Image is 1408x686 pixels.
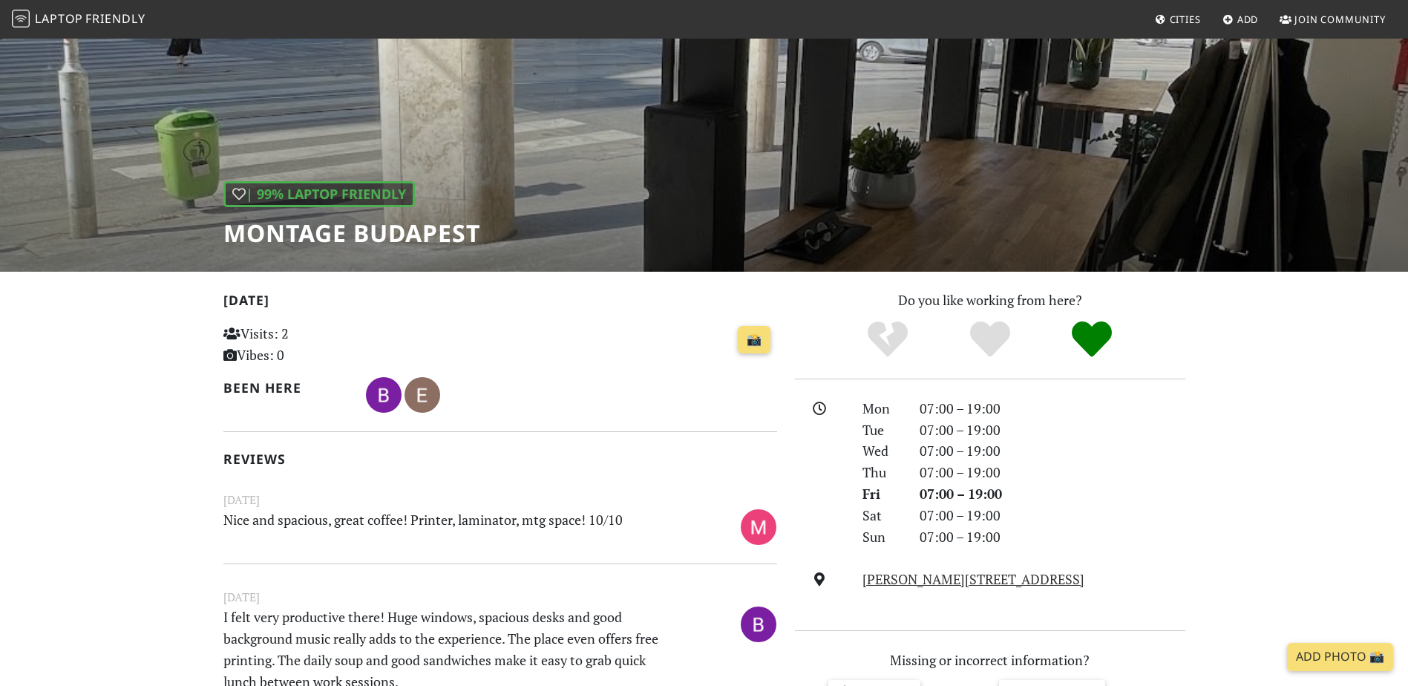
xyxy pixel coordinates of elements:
[1170,13,1201,26] span: Cities
[854,526,910,548] div: Sun
[854,462,910,483] div: Thu
[741,614,776,632] span: Ben Joe Hermán
[911,483,1194,505] div: 07:00 – 19:00
[215,491,786,509] small: [DATE]
[12,7,145,33] a: LaptopFriendly LaptopFriendly
[795,650,1185,671] p: Missing or incorrect information?
[854,398,910,419] div: Mon
[223,323,396,366] p: Visits: 2 Vibes: 0
[405,385,440,402] span: Elizabeth Krahulecz
[223,181,415,207] div: | 99% Laptop Friendly
[911,440,1194,462] div: 07:00 – 19:00
[911,398,1194,419] div: 07:00 – 19:00
[854,440,910,462] div: Wed
[1041,319,1143,360] div: Definitely!
[1217,6,1265,33] a: Add
[35,10,83,27] span: Laptop
[215,588,786,607] small: [DATE]
[854,419,910,441] div: Tue
[862,570,1084,588] a: [PERSON_NAME][STREET_ADDRESS]
[223,293,777,314] h2: [DATE]
[366,385,405,402] span: Ben Joe Hermán
[85,10,145,27] span: Friendly
[738,326,770,354] a: 📸
[215,509,691,543] p: Nice and spacious, great coffee! Printer, laminator, mtg space! 10/10
[12,10,30,27] img: LaptopFriendly
[223,219,480,247] h1: Montage Budapest
[223,451,777,467] h2: Reviews
[1274,6,1392,33] a: Join Community
[1237,13,1259,26] span: Add
[911,419,1194,441] div: 07:00 – 19:00
[1294,13,1386,26] span: Join Community
[795,290,1185,311] p: Do you like working from here?
[741,607,776,642] img: 3091-ben-joe.jpg
[854,505,910,526] div: Sat
[1149,6,1207,33] a: Cities
[223,380,349,396] h2: Been here
[911,462,1194,483] div: 07:00 – 19:00
[854,483,910,505] div: Fri
[939,319,1041,360] div: Yes
[741,516,776,534] span: Mátyás Kutni
[405,377,440,413] img: 3090-elizabeth.jpg
[911,505,1194,526] div: 07:00 – 19:00
[911,526,1194,548] div: 07:00 – 19:00
[366,377,402,413] img: 3091-ben-joe.jpg
[836,319,939,360] div: No
[741,509,776,545] img: 3093-matyas.jpg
